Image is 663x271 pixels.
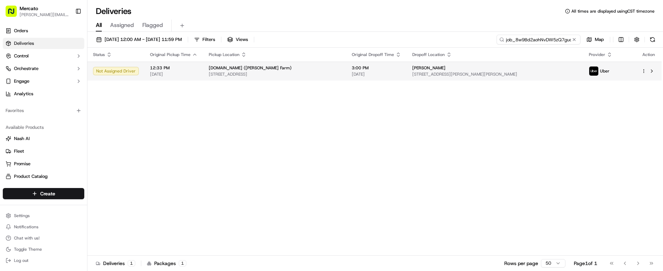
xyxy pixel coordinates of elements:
[3,50,84,62] button: Control
[641,52,656,57] div: Action
[6,161,81,167] a: Promise
[595,36,604,43] span: Map
[70,91,85,96] span: Pylon
[236,36,248,43] span: Views
[209,71,341,77] span: [STREET_ADDRESS]
[3,188,84,199] button: Create
[6,135,81,142] a: Nash AI
[7,39,20,51] img: 1736555255976-a54dd68f-1ca7-489b-9aae-adbdc363a1c4
[589,52,605,57] span: Provider
[504,260,538,267] p: Rows per page
[497,35,580,44] input: Type to search
[20,5,38,12] button: Mercato
[574,260,597,267] div: Page 1 of 1
[3,76,84,87] button: Engage
[14,235,40,241] span: Chat with us!
[14,161,30,167] span: Promise
[648,35,657,44] button: Refresh
[209,65,292,71] span: [DOMAIN_NAME] ([PERSON_NAME] Farm)
[56,71,115,83] a: 💻API Documentation
[14,213,30,218] span: Settings
[3,171,84,182] button: Product Catalog
[14,173,48,180] span: Product Catalog
[3,158,84,169] button: Promise
[14,53,29,59] span: Control
[191,35,218,44] button: Filters
[4,71,56,83] a: 📗Knowledge Base
[24,39,115,46] div: Start new chat
[3,88,84,99] a: Analytics
[105,36,182,43] span: [DATE] 12:00 AM - [DATE] 11:59 PM
[3,233,84,243] button: Chat with us!
[150,52,191,57] span: Original Pickup Time
[3,63,84,74] button: Orchestrate
[3,38,84,49] a: Deliveries
[49,90,85,96] a: Powered byPylon
[3,122,84,133] div: Available Products
[583,35,607,44] button: Map
[352,71,401,77] span: [DATE]
[202,36,215,43] span: Filters
[14,65,38,72] span: Orchestrate
[14,135,30,142] span: Nash AI
[352,52,394,57] span: Original Dropoff Time
[3,105,84,116] div: Favorites
[96,6,131,17] h1: Deliveries
[24,46,88,51] div: We're available if you need us!
[7,74,13,80] div: 📗
[93,35,185,44] button: [DATE] 12:00 AM - [DATE] 11:59 PM
[59,74,65,80] div: 💻
[3,222,84,232] button: Notifications
[589,67,598,76] img: uber-new-logo.jpeg
[3,25,84,36] a: Orders
[14,148,24,154] span: Fleet
[3,146,84,157] button: Fleet
[147,260,186,267] div: Packages
[14,224,38,230] span: Notifications
[110,21,134,29] span: Assigned
[14,74,54,81] span: Knowledge Base
[600,68,609,74] span: Uber
[224,35,251,44] button: Views
[3,3,72,20] button: Mercato[PERSON_NAME][EMAIL_ADDRESS][PERSON_NAME][DOMAIN_NAME]
[93,52,105,57] span: Status
[3,211,84,221] button: Settings
[96,260,135,267] div: Deliveries
[14,40,34,47] span: Deliveries
[3,133,84,144] button: Nash AI
[412,65,445,71] span: [PERSON_NAME]
[96,21,102,29] span: All
[150,71,198,77] span: [DATE]
[412,52,445,57] span: Dropoff Location
[142,21,163,29] span: Flagged
[40,190,55,197] span: Create
[352,65,401,71] span: 3:00 PM
[6,173,81,180] a: Product Catalog
[14,91,33,97] span: Analytics
[14,28,28,34] span: Orders
[179,260,186,266] div: 1
[14,258,28,263] span: Log out
[150,65,198,71] span: 12:33 PM
[209,52,240,57] span: Pickup Location
[14,246,42,252] span: Toggle Theme
[571,8,655,14] span: All times are displayed using CST timezone
[119,41,127,49] button: Start new chat
[14,78,29,84] span: Engage
[66,74,112,81] span: API Documentation
[20,12,70,18] button: [PERSON_NAME][EMAIL_ADDRESS][PERSON_NAME][DOMAIN_NAME]
[412,71,578,77] span: [STREET_ADDRESS][PERSON_NAME][PERSON_NAME]
[18,17,126,25] input: Got a question? Start typing here...
[128,260,135,266] div: 1
[3,244,84,254] button: Toggle Theme
[6,148,81,154] a: Fleet
[3,256,84,265] button: Log out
